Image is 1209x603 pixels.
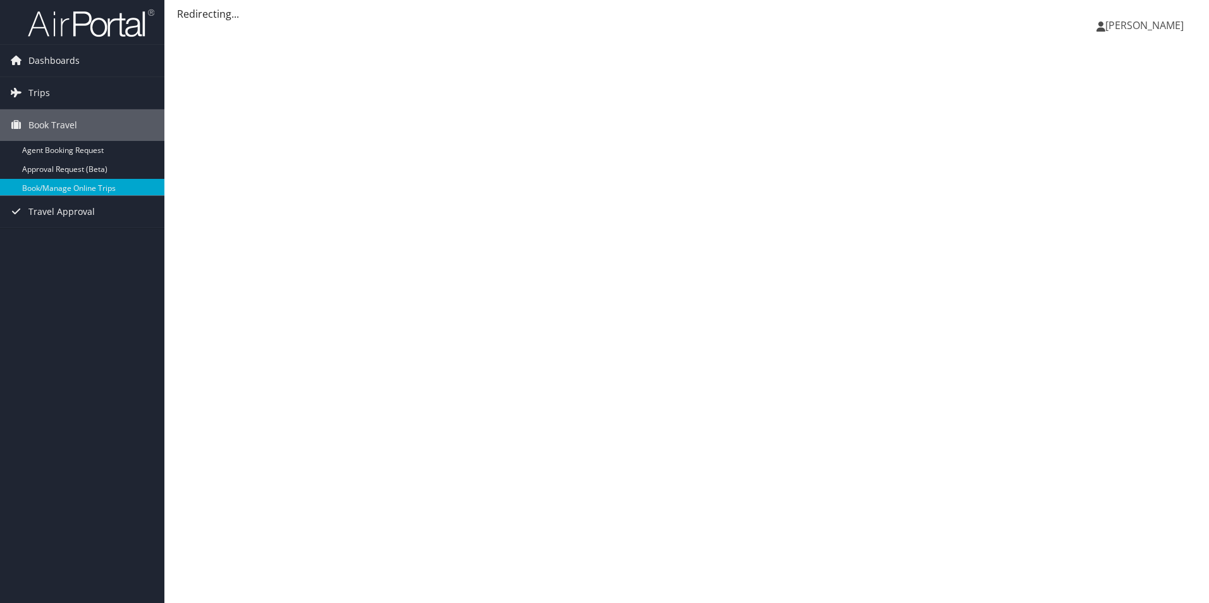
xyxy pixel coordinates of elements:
[28,77,50,109] span: Trips
[28,196,95,228] span: Travel Approval
[1096,6,1196,44] a: [PERSON_NAME]
[28,109,77,141] span: Book Travel
[28,45,80,76] span: Dashboards
[177,6,1196,21] div: Redirecting...
[28,8,154,38] img: airportal-logo.png
[1105,18,1184,32] span: [PERSON_NAME]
